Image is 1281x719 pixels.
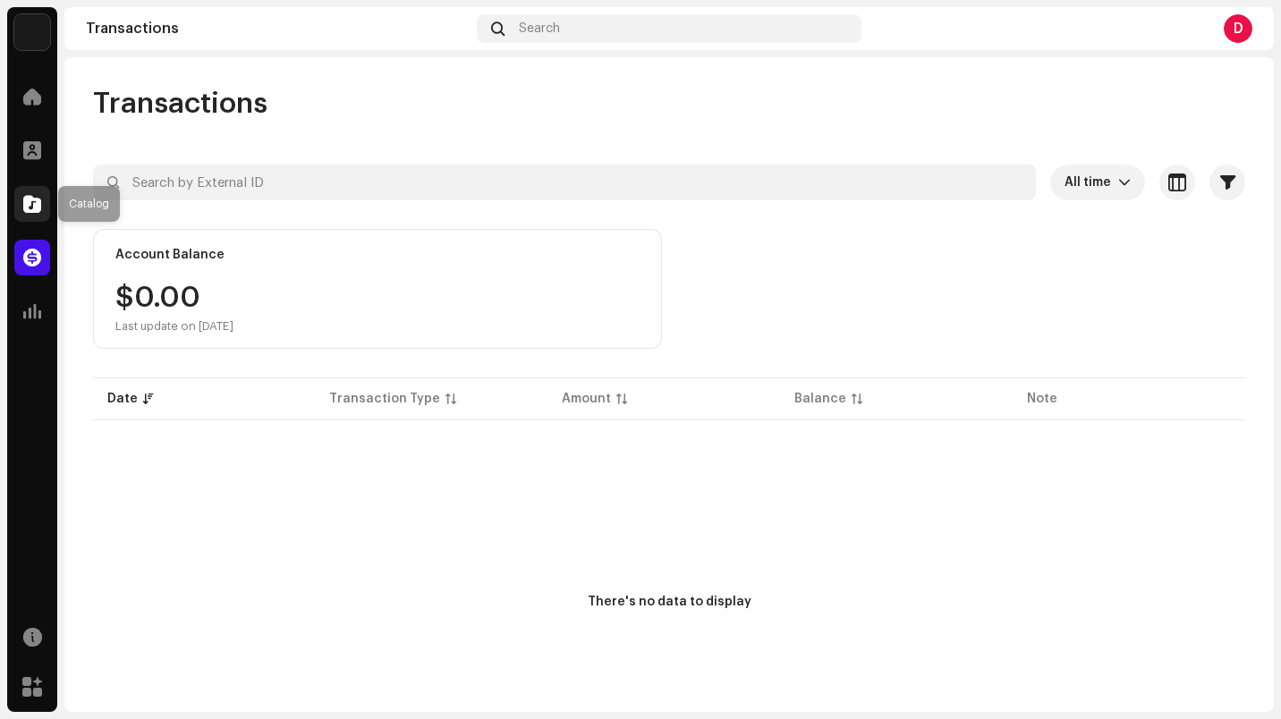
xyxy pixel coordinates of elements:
div: There's no data to display [588,593,751,612]
img: a6ef08d4-7f4e-4231-8c15-c968ef671a47 [14,14,50,50]
div: Account Balance [115,248,225,262]
span: Transactions [93,86,267,122]
span: Search [519,21,560,36]
input: Search by External ID [93,165,1036,200]
div: Transactions [86,21,470,36]
span: All time [1065,165,1118,200]
div: Last update on [DATE] [115,319,233,334]
div: dropdown trigger [1118,165,1131,200]
div: D [1224,14,1252,43]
